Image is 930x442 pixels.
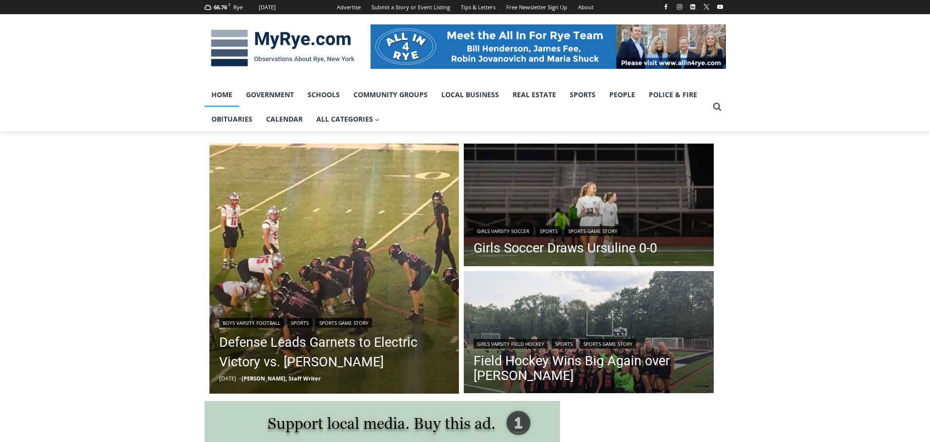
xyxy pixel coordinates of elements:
span: All Categories [316,114,380,125]
div: | | [474,337,704,349]
img: All in for Rye [371,24,726,68]
span: – [239,375,242,382]
a: Field Hockey Wins Big Again over [PERSON_NAME] [474,354,704,383]
a: Home [205,83,239,107]
a: Linkedin [687,1,699,13]
img: (PHOTO: Rye Girls Soccer's Clare Nemsick (#23) from September 11, 2025. Contributed.) [464,144,714,269]
a: Obituaries [205,107,259,131]
button: View Search Form [708,98,726,116]
div: | | [474,224,657,236]
a: Schools [301,83,347,107]
div: [DATE] [259,3,276,12]
a: Read More Girls Soccer Draws Ursuline 0-0 [464,144,714,269]
a: Sports Game Story [580,339,636,349]
a: Read More Field Hockey Wins Big Again over Harrison [464,271,714,396]
nav: Primary Navigation [205,83,708,132]
a: Sports [552,339,576,349]
a: Girls Varsity Soccer [474,226,533,236]
span: 66.76 [214,3,227,11]
div: | | [219,316,450,328]
a: Boys Varsity Football [219,318,284,328]
a: Defense Leads Garnets to Electric Victory vs. [PERSON_NAME] [219,333,450,372]
div: Rye [233,3,243,12]
time: [DATE] [219,375,236,382]
img: MyRye.com [205,23,361,74]
a: Read More Defense Leads Garnets to Electric Victory vs. Somers [209,144,459,394]
a: YouTube [714,1,726,13]
a: Instagram [674,1,685,13]
a: Government [239,83,301,107]
a: Facebook [660,1,672,13]
img: (PHOTO: The 2025 Rye Varsity Field Hockey team after their win vs Ursuline on Friday, September 5... [464,271,714,396]
a: Sports [537,226,561,236]
a: [PERSON_NAME], Staff Writer [242,375,321,382]
a: Community Groups [347,83,434,107]
a: Sports Game Story [565,226,621,236]
a: Real Estate [506,83,563,107]
a: People [602,83,642,107]
a: Local Business [434,83,506,107]
a: Sports [563,83,602,107]
img: (PHOTO: The Rye Football team in victory formation as they defeat Somers 17-7 on September 12, 20... [209,144,459,394]
a: Police & Fire [642,83,704,107]
a: Sports [288,318,312,328]
span: F [228,2,230,7]
a: Girls Varsity Field Hockey [474,339,548,349]
a: Sports Game Story [316,318,372,328]
a: Calendar [259,107,310,131]
a: X [701,1,712,13]
a: Girls Soccer Draws Ursuline 0-0 [474,241,657,255]
a: All Categories [310,107,387,131]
